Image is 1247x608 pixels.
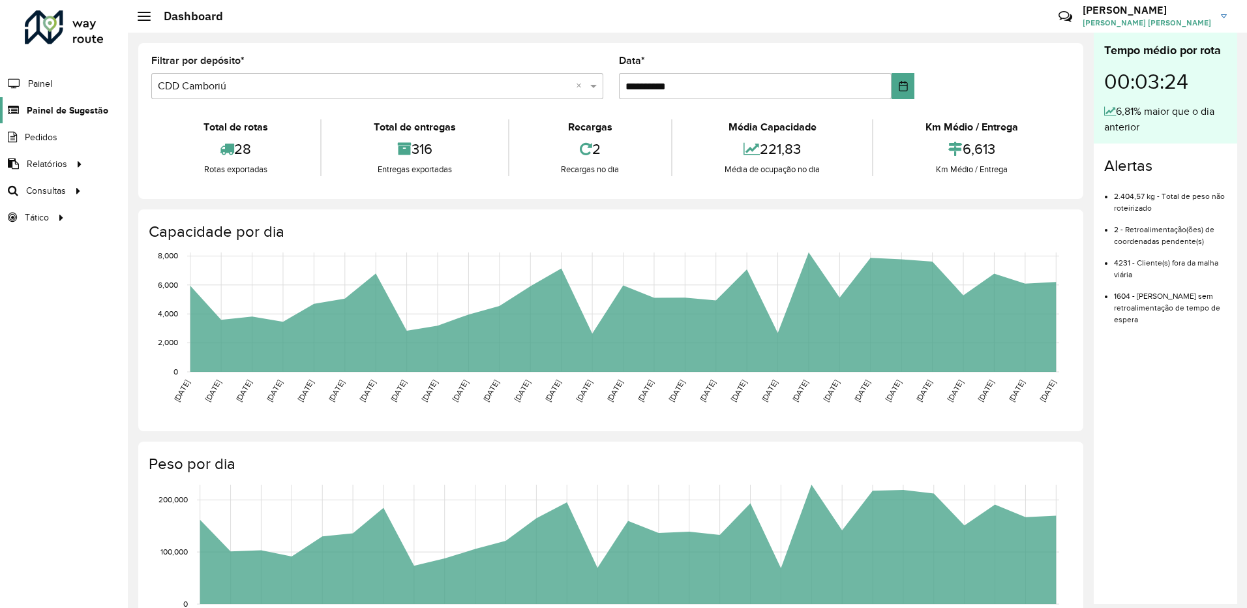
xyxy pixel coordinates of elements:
[1114,181,1227,214] li: 2.404,57 kg - Total de peso não roteirizado
[158,309,178,318] text: 4,000
[1083,17,1211,29] span: [PERSON_NAME] [PERSON_NAME]
[183,600,188,608] text: 0
[636,378,655,403] text: [DATE]
[576,78,587,94] span: Clear all
[158,495,188,504] text: 200,000
[25,211,49,224] span: Tático
[420,378,439,403] text: [DATE]
[698,378,717,403] text: [DATE]
[1114,247,1227,281] li: 4231 - Cliente(s) fora da malha viária
[1104,59,1227,104] div: 00:03:24
[265,378,284,403] text: [DATE]
[151,9,223,23] h2: Dashboard
[25,130,57,144] span: Pedidos
[676,119,869,135] div: Média Capacidade
[1007,378,1026,403] text: [DATE]
[513,119,669,135] div: Recargas
[327,378,346,403] text: [DATE]
[575,378,593,403] text: [DATE]
[158,281,178,289] text: 6,000
[155,135,317,163] div: 28
[945,378,964,403] text: [DATE]
[27,157,67,171] span: Relatórios
[1104,157,1227,175] h4: Alertas
[1038,378,1057,403] text: [DATE]
[729,378,748,403] text: [DATE]
[877,163,1067,176] div: Km Médio / Entrega
[877,135,1067,163] div: 6,613
[676,135,869,163] div: 221,83
[976,378,995,403] text: [DATE]
[877,119,1067,135] div: Km Médio / Entrega
[27,104,108,117] span: Painel de Sugestão
[676,163,869,176] div: Média de ocupação no dia
[358,378,377,403] text: [DATE]
[822,378,841,403] text: [DATE]
[1114,214,1227,247] li: 2 - Retroalimentação(ões) de coordenadas pendente(s)
[173,367,178,376] text: 0
[389,378,408,403] text: [DATE]
[1104,42,1227,59] div: Tempo médio por rota
[760,378,779,403] text: [DATE]
[481,378,500,403] text: [DATE]
[149,455,1070,474] h4: Peso por dia
[172,378,191,403] text: [DATE]
[619,53,645,68] label: Data
[325,163,505,176] div: Entregas exportadas
[151,53,245,68] label: Filtrar por depósito
[543,378,562,403] text: [DATE]
[1051,3,1079,31] a: Contato Rápido
[155,163,317,176] div: Rotas exportadas
[513,378,532,403] text: [DATE]
[1083,4,1211,16] h3: [PERSON_NAME]
[852,378,871,403] text: [DATE]
[203,378,222,403] text: [DATE]
[892,73,914,99] button: Choose Date
[451,378,470,403] text: [DATE]
[325,119,505,135] div: Total de entregas
[158,252,178,260] text: 8,000
[513,163,669,176] div: Recargas no dia
[28,77,52,91] span: Painel
[158,339,178,347] text: 2,000
[26,184,66,198] span: Consultas
[296,378,315,403] text: [DATE]
[1114,281,1227,326] li: 1604 - [PERSON_NAME] sem retroalimentação de tempo de espera
[160,547,188,556] text: 100,000
[513,135,669,163] div: 2
[914,378,933,403] text: [DATE]
[234,378,253,403] text: [DATE]
[155,119,317,135] div: Total de rotas
[605,378,624,403] text: [DATE]
[884,378,903,403] text: [DATE]
[149,222,1070,241] h4: Capacidade por dia
[667,378,686,403] text: [DATE]
[790,378,809,403] text: [DATE]
[1104,104,1227,135] div: 6,81% maior que o dia anterior
[325,135,505,163] div: 316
